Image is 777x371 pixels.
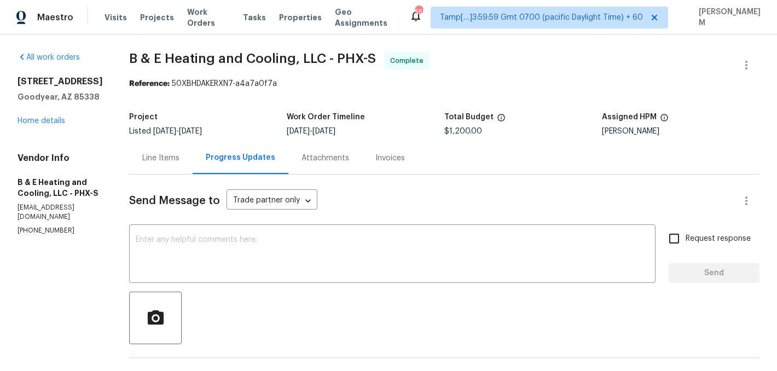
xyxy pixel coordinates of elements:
span: Send Message to [129,195,220,206]
p: [PHONE_NUMBER] [18,226,103,235]
span: B & E Heating and Cooling, LLC - PHX-S [129,52,376,65]
span: Maestro [37,12,73,23]
span: Geo Assignments [335,7,396,28]
span: Work Orders [187,7,230,28]
h5: Assigned HPM [602,113,657,121]
h4: Vendor Info [18,153,103,164]
a: Home details [18,117,65,125]
h5: Total Budget [444,113,494,121]
span: - [153,127,202,135]
h5: Project [129,113,158,121]
span: $1,200.00 [444,127,482,135]
span: Listed [129,127,202,135]
div: Progress Updates [206,152,275,163]
div: [PERSON_NAME] [602,127,759,135]
span: Tasks [243,14,266,21]
h5: Goodyear, AZ 85338 [18,91,103,102]
span: [PERSON_NAME] M [694,7,761,28]
span: [DATE] [287,127,310,135]
div: Attachments [301,153,349,164]
div: 552 [415,7,422,18]
a: All work orders [18,54,80,61]
h2: [STREET_ADDRESS] [18,76,103,87]
b: Reference: [129,80,170,88]
span: Visits [105,12,127,23]
span: [DATE] [312,127,335,135]
span: Tamp[…]3:59:59 Gmt 0700 (pacific Daylight Time) + 60 [440,12,643,23]
div: Line Items [142,153,179,164]
div: 50XBHDAKERXN7-a4a7a0f7a [129,78,759,89]
span: - [287,127,335,135]
span: [DATE] [153,127,176,135]
span: [DATE] [179,127,202,135]
span: Properties [279,12,322,23]
span: Request response [686,233,751,245]
div: Trade partner only [227,192,317,210]
span: The hpm assigned to this work order. [660,113,669,127]
span: The total cost of line items that have been proposed by Opendoor. This sum includes line items th... [497,113,506,127]
p: [EMAIL_ADDRESS][DOMAIN_NAME] [18,203,103,222]
span: Projects [140,12,174,23]
span: Complete [390,55,428,66]
div: Invoices [375,153,405,164]
h5: Work Order Timeline [287,113,365,121]
h5: B & E Heating and Cooling, LLC - PHX-S [18,177,103,199]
